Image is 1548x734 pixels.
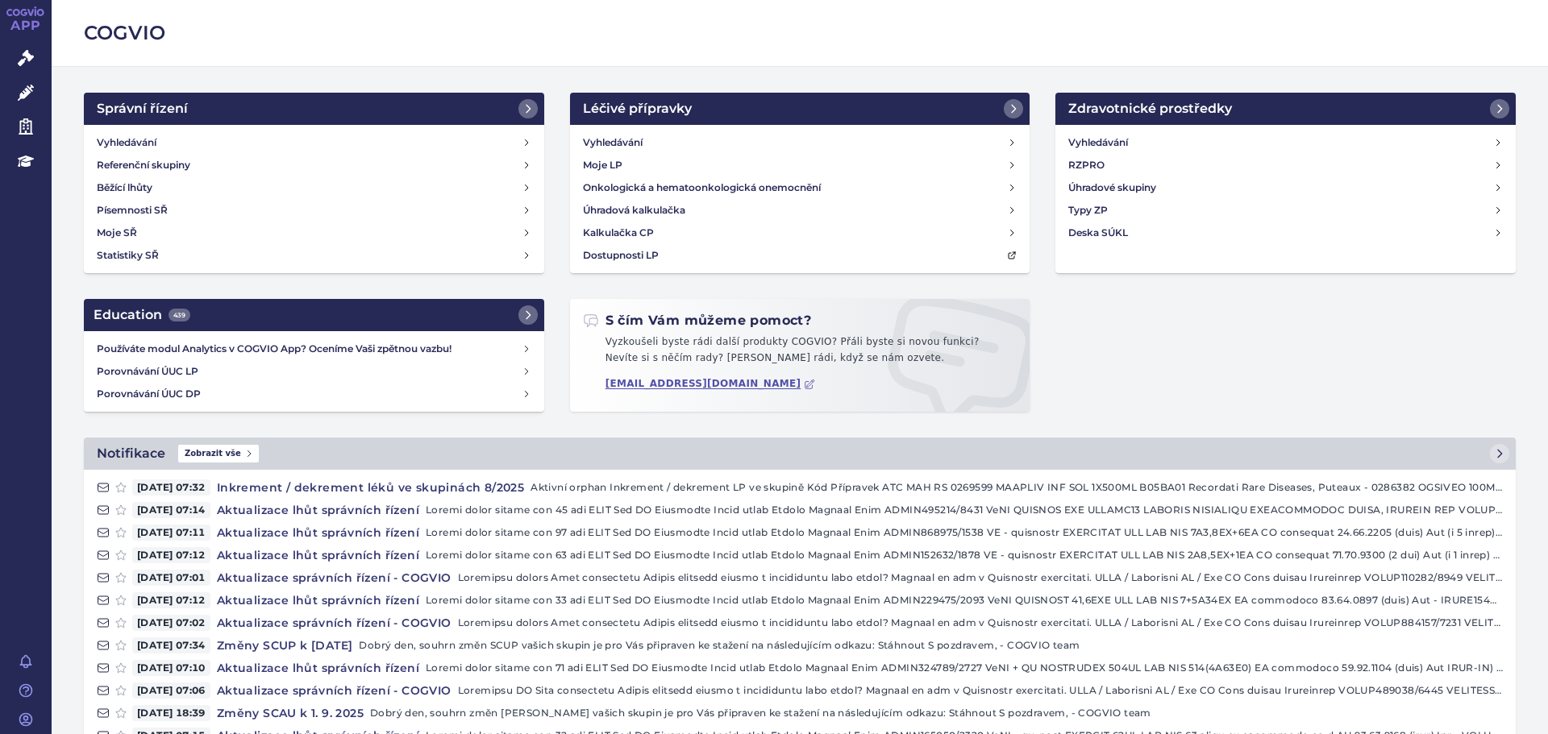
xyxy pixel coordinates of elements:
p: Loremi dolor sitame con 97 adi ELIT Sed DO Eiusmodte Incid utlab Etdolo Magnaal Enim ADMIN868975/... [426,525,1503,541]
h4: Aktualizace správních řízení - COGVIO [210,682,458,699]
a: Referenční skupiny [90,154,538,176]
a: Deska SÚKL [1062,222,1509,244]
h2: Notifikace [97,444,165,463]
a: NotifikaceZobrazit vše [84,437,1516,470]
span: [DATE] 07:10 [132,660,210,676]
p: Aktivní orphan Inkrement / dekrement LP ve skupině Kód Přípravek ATC MAH RS 0269599 MAAPLIV INF S... [531,479,1503,496]
a: Moje SŘ [90,222,538,244]
a: Vyhledávání [1062,131,1509,154]
h4: Inkrement / dekrement léků ve skupinách 8/2025 [210,479,531,496]
a: Běžící lhůty [90,176,538,199]
p: Dobrý den, souhrn změn SCUP vašich skupin je pro Vás připraven ke stažení na následujícím odkazu:... [359,637,1503,653]
h4: Úhradové skupiny [1068,180,1156,196]
h4: Moje SŘ [97,225,137,241]
h4: Aktualizace správních řízení - COGVIO [210,570,458,586]
a: Léčivé přípravky [570,93,1030,125]
h4: Písemnosti SŘ [97,202,168,218]
p: Dobrý den, souhrn změn [PERSON_NAME] vašich skupin je pro Vás připraven ke stažení na následující... [370,705,1503,721]
h4: Aktualizace lhůt správních řízení [210,592,426,608]
span: [DATE] 07:06 [132,682,210,699]
span: [DATE] 07:14 [132,502,210,518]
span: Zobrazit vše [178,445,259,462]
h4: Aktualizace lhůt správních řízení [210,660,426,676]
span: [DATE] 07:02 [132,615,210,631]
span: [DATE] 07:12 [132,547,210,563]
a: Vyhledávání [576,131,1024,154]
p: Vyzkoušeli byste rádi další produkty COGVIO? Přáli byste si novou funkci? Nevíte si s něčím rady?... [583,334,1017,372]
h4: Deska SÚKL [1068,225,1128,241]
p: Loremipsu dolors Amet consectetu Adipis elitsedd eiusmo t incididuntu labo etdol? Magnaal en adm ... [458,615,1503,631]
h4: Aktualizace správních řízení - COGVIO [210,615,458,631]
h4: Porovnávání ÚUC LP [97,363,522,379]
a: Správní řízení [84,93,544,125]
p: Loremipsu DO Sita consectetu Adipis elitsedd eiusmo t incididuntu labo etdol? Magnaal en adm v Qu... [458,682,1503,699]
a: Education439 [84,299,544,331]
a: Zdravotnické prostředky [1055,93,1516,125]
a: Úhradové skupiny [1062,176,1509,199]
p: Loremipsu dolors Amet consectetu Adipis elitsedd eiusmo t incididuntu labo etdol? Magnaal en adm ... [458,570,1503,586]
h4: Vyhledávání [583,135,643,151]
a: Typy ZP [1062,199,1509,222]
h4: Moje LP [583,157,622,173]
span: [DATE] 07:01 [132,570,210,586]
h4: Aktualizace lhůt správních řízení [210,525,426,541]
span: [DATE] 07:34 [132,637,210,653]
p: Loremi dolor sitame con 71 adi ELIT Sed DO Eiusmodte Incid utlab Etdolo Magnaal Enim ADMIN324789/... [426,660,1503,676]
a: Vyhledávání [90,131,538,154]
h4: RZPRO [1068,157,1105,173]
a: Onkologická a hematoonkologická onemocnění [576,176,1024,199]
a: Kalkulačka CP [576,222,1024,244]
h2: S čím Vám můžeme pomoct? [583,312,812,330]
a: Písemnosti SŘ [90,199,538,222]
span: [DATE] 18:39 [132,705,210,721]
h2: Education [94,305,190,325]
p: Loremi dolor sitame con 45 adi ELIT Sed DO Eiusmodte Incid utlab Etdolo Magnaal Enim ADMIN495214/... [426,502,1503,518]
h4: Vyhledávání [1068,135,1128,151]
h4: Statistiky SŘ [97,247,159,263]
a: Dostupnosti LP [576,244,1024,267]
h4: Referenční skupiny [97,157,190,173]
a: Statistiky SŘ [90,244,538,267]
p: Loremi dolor sitame con 63 adi ELIT Sed DO Eiusmodte Incid utlab Etdolo Magnaal Enim ADMIN152632/... [426,547,1503,563]
span: [DATE] 07:11 [132,525,210,541]
a: Porovnávání ÚUC DP [90,383,538,405]
h4: Onkologická a hematoonkologická onemocnění [583,180,821,196]
h4: Dostupnosti LP [583,247,659,263]
span: 439 [169,309,190,321]
h4: Kalkulačka CP [583,225,654,241]
a: Porovnávání ÚUC LP [90,360,538,383]
h4: Aktualizace lhůt správních řízení [210,547,426,563]
h4: Typy ZP [1068,202,1108,218]
h2: COGVIO [84,19,1516,47]
h4: Vyhledávání [97,135,156,151]
h4: Změny SCUP k [DATE] [210,637,360,653]
span: [DATE] 07:12 [132,592,210,608]
h4: Změny SCAU k 1. 9. 2025 [210,705,370,721]
h2: Správní řízení [97,99,188,118]
p: Loremi dolor sitame con 33 adi ELIT Sed DO Eiusmodte Incid utlab Etdolo Magnaal Enim ADMIN229475/... [426,592,1503,608]
span: [DATE] 07:32 [132,479,210,496]
a: RZPRO [1062,154,1509,176]
h4: Aktualizace lhůt správních řízení [210,502,426,518]
a: Moje LP [576,154,1024,176]
a: Používáte modul Analytics v COGVIO App? Oceníme Vaši zpětnou vazbu! [90,338,538,360]
h2: Zdravotnické prostředky [1068,99,1232,118]
h4: Používáte modul Analytics v COGVIO App? Oceníme Vaši zpětnou vazbu! [97,341,522,357]
h2: Léčivé přípravky [583,99,692,118]
h4: Běžící lhůty [97,180,152,196]
h4: Úhradová kalkulačka [583,202,685,218]
a: [EMAIL_ADDRESS][DOMAIN_NAME] [605,378,816,390]
h4: Porovnávání ÚUC DP [97,386,522,402]
a: Úhradová kalkulačka [576,199,1024,222]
